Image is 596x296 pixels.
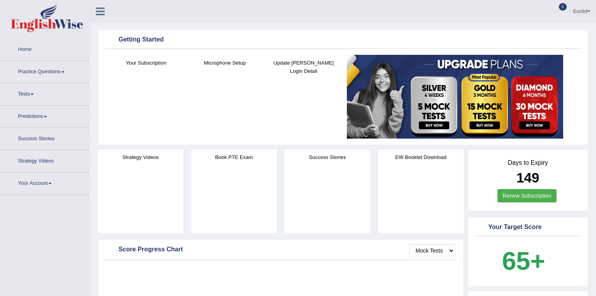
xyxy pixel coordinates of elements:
b: 149 [517,170,539,185]
a: Practice Questions [0,61,90,81]
a: Success Stories [0,128,90,148]
h4: EW Booklet Download [378,153,464,161]
h4: Success Stories [285,153,370,161]
div: Score Progress Chart [107,244,455,256]
h4: Days to Expiry [477,159,580,166]
div: Your Target Score [477,222,580,233]
h4: Microphone Setup [189,59,260,67]
a: Renew Subscription [497,189,557,202]
h4: Your Subscription [111,59,181,67]
h4: Strategy Videos [98,153,183,161]
div: Getting Started [107,34,579,46]
a: Home [0,39,90,58]
b: 65+ [502,247,545,275]
img: small5.jpg [347,55,563,139]
a: Your Account [0,173,90,192]
a: Tests [0,83,90,103]
span: 0 [559,3,567,11]
h4: Update [PERSON_NAME] Login Detail [268,59,339,75]
h4: Book PTE Exam [191,153,277,161]
a: Strategy Videos [0,150,90,170]
a: Predictions [0,106,90,125]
